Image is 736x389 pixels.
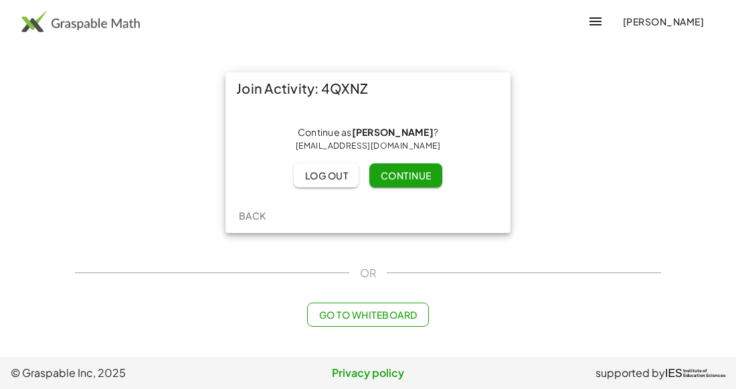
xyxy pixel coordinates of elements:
span: IES [665,367,682,380]
span: Log out [304,169,348,181]
span: Go to Whiteboard [318,309,417,321]
button: [PERSON_NAME] [612,9,715,33]
div: [EMAIL_ADDRESS][DOMAIN_NAME] [236,139,500,153]
span: Institute of Education Sciences [683,369,725,378]
strong: [PERSON_NAME] [352,126,434,138]
button: Back [231,204,274,228]
span: Continue [380,169,431,181]
span: supported by [595,365,665,381]
a: Privacy policy [249,365,487,381]
div: Join Activity: 4QXNZ [225,72,511,104]
span: Back [238,210,266,222]
span: OR [360,265,376,281]
a: IESInstitute ofEducation Sciences [665,365,725,381]
div: Continue as ? [236,126,500,153]
button: Go to Whiteboard [307,303,428,327]
span: [PERSON_NAME] [622,15,704,27]
span: © Graspable Inc, 2025 [11,365,249,381]
button: Log out [294,163,359,187]
button: Continue [369,163,442,187]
